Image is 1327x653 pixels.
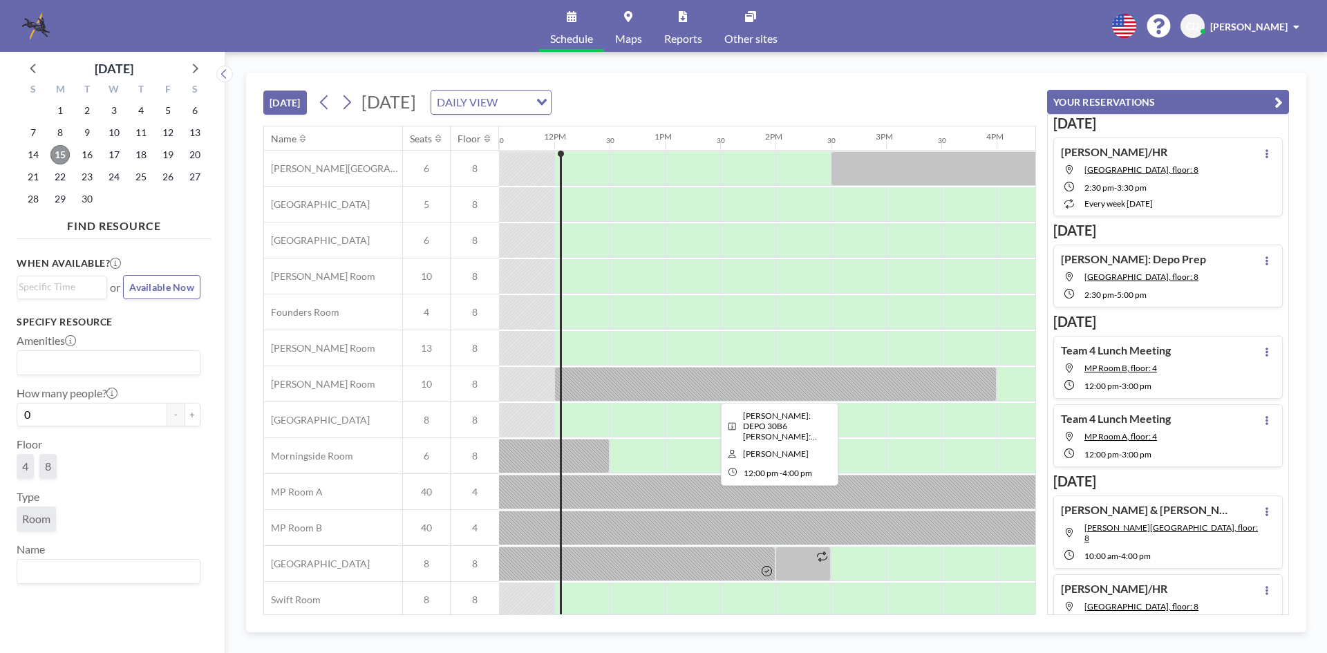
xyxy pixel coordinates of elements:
[271,133,297,145] div: Name
[264,378,375,390] span: [PERSON_NAME] Room
[264,522,322,534] span: MP Room B
[22,512,50,526] span: Room
[23,145,43,164] span: Sunday, September 14, 2025
[264,162,402,175] span: [PERSON_NAME][GEOGRAPHIC_DATA]
[403,198,450,211] span: 5
[22,460,28,473] span: 4
[158,101,178,120] span: Friday, September 5, 2025
[17,351,200,375] div: Search for option
[502,93,528,111] input: Search for option
[131,145,151,164] span: Thursday, September 18, 2025
[1119,381,1122,391] span: -
[780,468,782,478] span: -
[264,594,321,606] span: Swift Room
[451,486,499,498] span: 4
[410,133,432,145] div: Seats
[451,198,499,211] span: 8
[451,450,499,462] span: 8
[158,145,178,164] span: Friday, September 19, 2025
[129,281,194,293] span: Available Now
[1084,290,1114,300] span: 2:30 PM
[1119,449,1122,460] span: -
[1117,182,1147,193] span: 3:30 PM
[451,378,499,390] span: 8
[1114,182,1117,193] span: -
[827,136,836,145] div: 30
[1061,503,1234,517] h4: [PERSON_NAME] & [PERSON_NAME]: [PERSON_NAME] Depo Prep
[1061,145,1167,159] h4: [PERSON_NAME]/HR
[19,354,192,372] input: Search for option
[23,167,43,187] span: Sunday, September 21, 2025
[403,378,450,390] span: 10
[167,403,184,426] button: -
[664,33,702,44] span: Reports
[938,136,946,145] div: 30
[403,270,450,283] span: 10
[1053,115,1283,132] h3: [DATE]
[77,189,97,209] span: Tuesday, September 30, 2025
[431,91,551,114] div: Search for option
[264,414,370,426] span: [GEOGRAPHIC_DATA]
[104,167,124,187] span: Wednesday, September 24, 2025
[158,167,178,187] span: Friday, September 26, 2025
[50,123,70,142] span: Monday, September 8, 2025
[1053,473,1283,490] h3: [DATE]
[158,123,178,142] span: Friday, September 12, 2025
[615,33,642,44] span: Maps
[717,136,725,145] div: 30
[22,12,50,40] img: organization-logo
[434,93,500,111] span: DAILY VIEW
[1084,182,1114,193] span: 2:30 PM
[1061,412,1171,426] h4: Team 4 Lunch Meeting
[264,234,370,247] span: [GEOGRAPHIC_DATA]
[1084,381,1119,391] span: 12:00 PM
[1084,601,1198,612] span: West End Room, floor: 8
[101,82,128,100] div: W
[403,162,450,175] span: 6
[765,131,782,142] div: 2PM
[451,234,499,247] span: 8
[264,450,353,462] span: Morningside Room
[17,490,39,504] label: Type
[403,342,450,354] span: 13
[263,91,307,115] button: [DATE]
[1061,252,1206,266] h4: [PERSON_NAME]: Depo Prep
[264,342,375,354] span: [PERSON_NAME] Room
[403,486,450,498] span: 40
[544,131,566,142] div: 12PM
[1061,343,1171,357] h4: Team 4 Lunch Meeting
[403,414,450,426] span: 8
[451,342,499,354] span: 8
[1114,290,1117,300] span: -
[184,403,200,426] button: +
[110,281,120,294] span: or
[403,558,450,570] span: 8
[17,560,200,583] div: Search for option
[1084,272,1198,282] span: West End Room, floor: 8
[1084,198,1153,209] span: every week [DATE]
[1084,449,1119,460] span: 12:00 PM
[1084,522,1258,543] span: Ansley Room, floor: 8
[550,33,593,44] span: Schedule
[77,101,97,120] span: Tuesday, September 2, 2025
[45,460,51,473] span: 8
[131,123,151,142] span: Thursday, September 11, 2025
[264,306,339,319] span: Founders Room
[724,33,778,44] span: Other sites
[23,189,43,209] span: Sunday, September 28, 2025
[181,82,208,100] div: S
[20,82,47,100] div: S
[403,306,450,319] span: 4
[451,270,499,283] span: 8
[458,133,481,145] div: Floor
[1047,90,1289,114] button: YOUR RESERVATIONS
[74,82,101,100] div: T
[451,558,499,570] span: 8
[1084,431,1157,442] span: MP Room A, floor: 4
[185,167,205,187] span: Saturday, September 27, 2025
[403,450,450,462] span: 6
[185,101,205,120] span: Saturday, September 6, 2025
[606,136,614,145] div: 30
[451,594,499,606] span: 8
[19,562,192,580] input: Search for option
